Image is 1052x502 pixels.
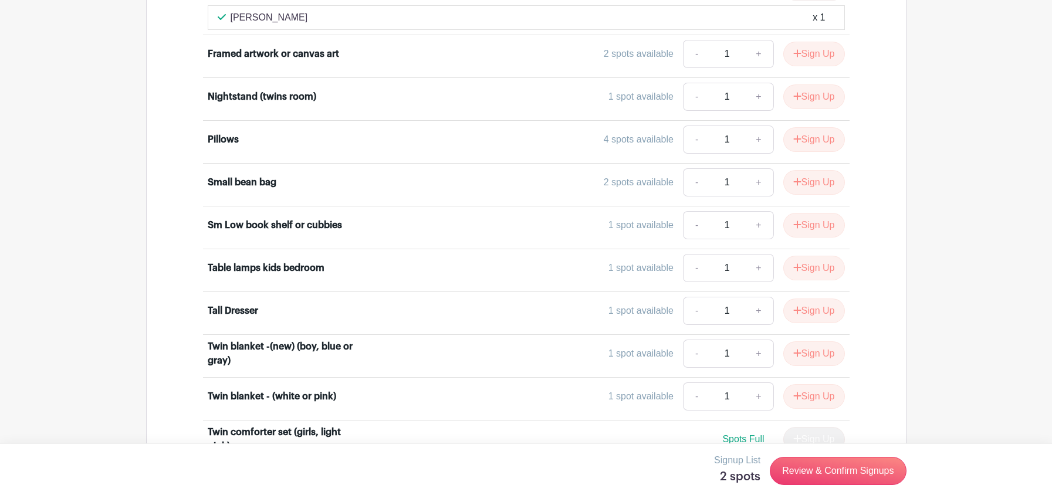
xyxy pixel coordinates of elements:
[608,90,674,104] div: 1 spot available
[683,297,710,325] a: -
[783,299,845,323] button: Sign Up
[683,211,710,239] a: -
[783,213,845,238] button: Sign Up
[783,256,845,280] button: Sign Up
[714,470,760,484] h5: 2 spots
[208,261,324,275] div: Table lamps kids bedroom
[744,83,773,111] a: +
[813,11,825,25] div: x 1
[722,434,764,444] span: Spots Full
[783,42,845,66] button: Sign Up
[683,254,710,282] a: -
[744,168,773,196] a: +
[744,340,773,368] a: +
[604,175,674,189] div: 2 spots available
[208,304,258,318] div: Tall Dresser
[608,304,674,318] div: 1 spot available
[744,297,773,325] a: +
[208,389,336,403] div: Twin blanket - (white or pink)
[744,254,773,282] a: +
[604,133,674,147] div: 4 spots available
[783,384,845,409] button: Sign Up
[744,126,773,154] a: +
[744,211,773,239] a: +
[714,453,760,467] p: Signup List
[208,133,239,147] div: Pillows
[783,127,845,152] button: Sign Up
[783,341,845,366] button: Sign Up
[683,126,710,154] a: -
[208,340,353,368] div: Twin blanket -(new) (boy, blue or gray)
[683,340,710,368] a: -
[604,47,674,61] div: 2 spots available
[683,83,710,111] a: -
[683,382,710,411] a: -
[208,90,316,104] div: Nightstand (twins room)
[208,47,339,61] div: Framed artwork or canvas art
[608,261,674,275] div: 1 spot available
[683,168,710,196] a: -
[744,40,773,68] a: +
[744,382,773,411] a: +
[231,11,308,25] p: [PERSON_NAME]
[683,40,710,68] a: -
[608,347,674,361] div: 1 spot available
[783,84,845,109] button: Sign Up
[608,389,674,403] div: 1 spot available
[208,175,276,189] div: Small bean bag
[783,170,845,195] button: Sign Up
[208,218,342,232] div: Sm Low book shelf or cubbies
[608,218,674,232] div: 1 spot available
[208,425,353,453] div: Twin comforter set (girls, light pink)
[770,457,906,485] a: Review & Confirm Signups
